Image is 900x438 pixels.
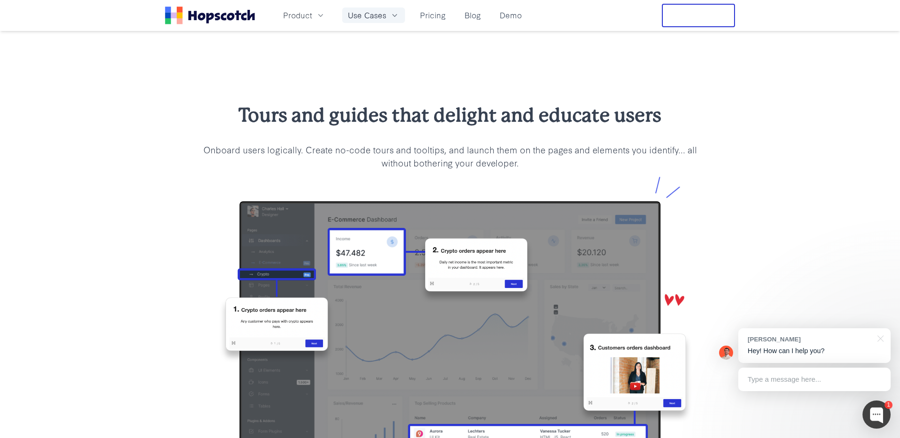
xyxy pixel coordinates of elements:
img: Mark Spera [719,346,733,360]
span: Product [283,9,312,21]
a: Home [165,7,255,24]
a: Demo [496,8,525,23]
h2: Tours and guides that delight and educate users [195,102,705,128]
div: [PERSON_NAME] [748,335,872,344]
div: Type a message here... [738,368,891,391]
span: Use Cases [348,9,386,21]
p: Hey! How can I help you? [748,346,881,356]
a: Blog [461,8,485,23]
a: Pricing [416,8,450,23]
button: Free Trial [662,4,735,27]
button: Product [277,8,331,23]
button: Use Cases [342,8,405,23]
p: Onboard users logically. Create no-code tours and tooltips, and launch them on the pages and elem... [195,143,705,169]
div: 1 [885,401,892,409]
